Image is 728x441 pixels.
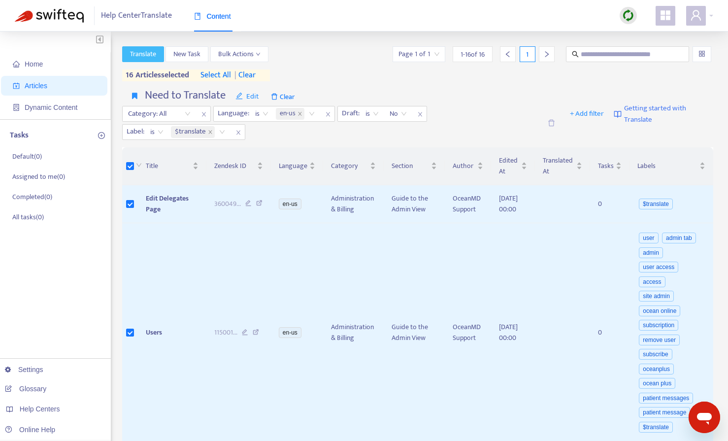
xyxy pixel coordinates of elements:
[323,147,384,185] th: Category
[491,147,535,185] th: Edited At
[235,92,243,100] span: edit
[384,185,445,223] td: Guide to the Admin View
[15,9,84,23] img: Swifteq
[173,49,200,60] span: New Task
[25,82,47,90] span: Articles
[214,199,241,209] span: 360049 ...
[639,335,680,345] span: remove user
[622,9,634,22] img: sync.dc5367851b00ba804db3.png
[123,125,146,139] span: Label :
[214,106,251,121] span: Language :
[639,276,665,287] span: access
[384,147,445,185] th: Section
[13,82,20,89] span: account-book
[639,349,672,360] span: subscribe
[298,111,302,116] span: close
[279,327,301,338] span: en-us
[231,69,256,81] span: clear
[210,46,268,62] button: Bulk Actionsdown
[590,185,629,223] td: 0
[639,378,675,389] span: ocean plus
[543,155,574,177] span: Translated At
[255,106,268,121] span: is
[228,89,266,104] button: editEdit
[10,130,29,141] p: Tasks
[445,185,491,223] td: OceanMD Support
[563,106,611,122] button: + Add filter
[130,49,156,60] span: Translate
[150,125,164,139] span: is
[214,161,255,171] span: Zendesk ID
[323,185,384,223] td: Administration & Billing
[570,108,604,120] span: + Add filter
[639,364,674,374] span: oceanplus
[101,6,172,25] span: Help Center Translate
[392,161,429,171] span: Section
[235,91,259,102] span: Edit
[5,426,55,434] a: Online Help
[445,147,491,185] th: Author
[194,12,231,20] span: Content
[614,110,622,118] img: image-link
[271,93,278,100] span: delete
[165,46,208,62] button: New Task
[122,46,164,62] button: Translate
[20,405,60,413] span: Help Centers
[390,106,407,121] span: No
[331,161,368,171] span: Category
[548,119,555,127] span: delete
[276,108,304,120] span: en-us
[13,61,20,68] span: home
[639,262,678,272] span: user access
[175,126,206,138] span: $translate
[535,147,590,185] th: Translated At
[639,320,678,331] span: subscription
[138,147,206,185] th: Title
[639,422,673,433] span: $translate
[13,104,20,111] span: container
[25,103,77,111] span: Dynamic Content
[5,366,43,373] a: Settings
[639,247,663,258] span: admin
[590,147,629,185] th: Tasks
[280,108,296,120] span: en-us
[499,193,518,215] span: [DATE] 00:00
[499,321,518,343] span: [DATE] 00:00
[598,161,614,171] span: Tasks
[639,199,673,209] span: $translate
[365,106,379,121] span: is
[322,108,334,120] span: close
[12,192,52,202] p: Completed ( 0 )
[543,51,550,58] span: right
[637,161,698,171] span: Labels
[660,9,671,21] span: appstore
[200,69,231,81] span: select all
[194,13,201,20] span: book
[338,106,361,121] span: Draft :
[520,46,535,62] div: 1
[279,161,307,171] span: Language
[12,151,42,162] p: Default ( 0 )
[146,327,162,338] span: Users
[136,162,142,168] span: down
[234,68,236,82] span: |
[25,60,43,68] span: Home
[12,171,65,182] p: Assigned to me ( 0 )
[208,130,213,135] span: close
[639,305,680,316] span: ocean online
[232,127,245,138] span: close
[271,147,323,185] th: Language
[639,393,693,404] span: patient messages
[614,89,713,140] a: Getting started with Translate
[256,52,261,57] span: down
[146,193,189,215] span: Edit Delegates Page
[5,385,46,393] a: Glossary
[639,407,690,418] span: patient message
[639,233,658,243] span: user
[198,108,210,120] span: close
[414,108,427,120] span: close
[662,233,696,243] span: admin tab
[266,89,299,104] span: Clear
[504,51,511,58] span: left
[279,199,301,209] span: en-us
